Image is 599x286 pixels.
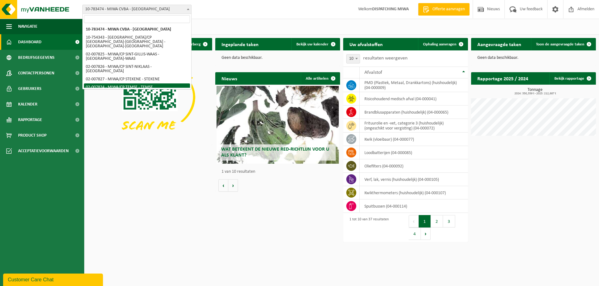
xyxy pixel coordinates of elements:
a: Offerte aanvragen [418,3,470,16]
li: 02-007826 - MIWA/CP SINT-NIKLAAS - [GEOGRAPHIC_DATA] [84,63,190,75]
iframe: chat widget [3,272,104,286]
span: Offerte aanvragen [431,6,466,12]
a: Bekijk uw kalender [291,38,339,50]
span: 10-783474 - MIWA CVBA - SINT-NIKLAAS [82,5,192,14]
img: Download de VHEPlus App [87,50,212,144]
span: Afvalstof [364,70,382,75]
button: Vorige [218,179,228,192]
td: spuitbussen (04-000114) [360,199,468,213]
a: Ophaling aanvragen [418,38,467,50]
span: Navigatie [18,19,37,34]
p: 1 van 10 resultaten [222,170,337,174]
span: Rapportage [18,112,42,128]
span: Gebruikers [18,81,41,96]
button: 2 [431,215,443,227]
td: PMD (Plastiek, Metaal, Drankkartons) (huishoudelijk) (04-000009) [360,78,468,92]
a: Wat betekent de nieuwe RED-richtlijn voor u als klant? [217,86,339,164]
button: 1 [419,215,431,227]
span: Acceptatievoorwaarden [18,143,69,159]
h2: Ingeplande taken [215,38,265,50]
span: Dashboard [18,34,41,50]
button: Next [421,227,431,240]
h2: Aangevraagde taken [471,38,528,50]
h2: Uw afvalstoffen [343,38,389,50]
a: Toon de aangevraagde taken [531,38,595,50]
h3: Tonnage [474,88,596,95]
td: oliefilters (04-000092) [360,159,468,173]
button: Volgende [228,179,238,192]
td: risicohoudend medisch afval (04-000041) [360,92,468,105]
a: Bekijk rapportage [549,72,595,85]
strong: DISPATCHING MIWA [372,7,409,12]
span: Verberg [187,42,201,46]
span: 10 [347,54,360,63]
span: Ophaling aanvragen [423,42,456,46]
li: 02-007825 - MIWA/CP SINT-GILLIS-WAAS - [GEOGRAPHIC_DATA]-WAAS [84,50,190,63]
li: 10-783474 - MIWA CVBA - [GEOGRAPHIC_DATA] [84,26,190,34]
a: Alle artikelen [301,72,339,85]
span: Product Shop [18,128,46,143]
td: kwik (vloeibaar) (04-000077) [360,133,468,146]
div: 1 tot 10 van 37 resultaten [346,214,389,241]
li: 10-754343 - [GEOGRAPHIC_DATA]/CP [GEOGRAPHIC_DATA]-[GEOGRAPHIC_DATA] - [GEOGRAPHIC_DATA]-[GEOGRAP... [84,34,190,50]
span: Bedrijfsgegevens [18,50,55,65]
span: Kalender [18,96,37,112]
td: kwikthermometers (huishoudelijk) (04-000107) [360,186,468,199]
td: brandblusapparaten (huishoudelijk) (04-000065) [360,105,468,119]
button: 3 [443,215,455,227]
li: 02-007827 - MIWA/CP STEKENE - STEKENE [84,75,190,83]
button: 4 [409,227,421,240]
span: 10 [346,54,360,63]
span: Wat betekent de nieuwe RED-richtlijn voor u als klant? [221,147,329,158]
li: 02-007824 - MIWA/CP TEMSE - TEMSE [84,83,190,91]
button: Previous [409,215,419,227]
h2: Rapportage 2025 / 2024 [471,72,534,84]
p: Geen data beschikbaar. [222,56,334,60]
label: resultaten weergeven [363,56,407,61]
span: Contactpersonen [18,65,54,81]
p: Geen data beschikbaar. [477,56,590,60]
h2: Nieuws [215,72,243,84]
span: 2024: 350,359 t - 2025: 212,687 t [474,92,596,95]
td: verf, lak, vernis (huishoudelijk) (04-000105) [360,173,468,186]
td: loodbatterijen (04-000085) [360,146,468,159]
button: Verberg [182,38,212,50]
span: Bekijk uw kalender [296,42,329,46]
span: 10-783474 - MIWA CVBA - SINT-NIKLAAS [83,5,191,14]
span: Toon de aangevraagde taken [536,42,584,46]
td: frituurolie en -vet, categorie 3 (huishoudelijk) (ongeschikt voor vergisting) (04-000072) [360,119,468,133]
